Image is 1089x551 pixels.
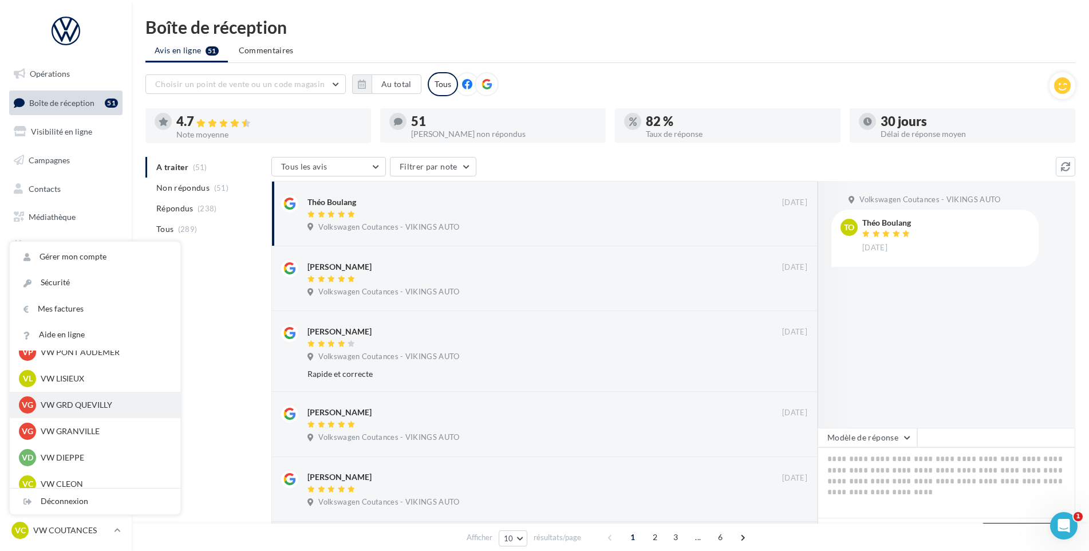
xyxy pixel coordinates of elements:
span: Tous [156,223,173,235]
span: VG [22,399,33,411]
a: Calendrier [7,234,125,258]
p: VW LISIEUX [41,373,167,384]
a: Aide en ligne [10,322,180,348]
a: Campagnes [7,148,125,172]
span: 1 [1074,512,1083,521]
span: résultats/page [534,532,581,543]
div: Taux de réponse [646,130,831,138]
a: Contacts [7,177,125,201]
span: Visibilité en ligne [31,127,92,136]
div: Déconnexion [10,489,180,514]
span: Campagnes [29,155,70,165]
p: VW DIEPPE [41,452,167,463]
button: Au total [372,74,421,94]
a: Boîte de réception51 [7,90,125,115]
iframe: Intercom live chat [1050,512,1078,540]
span: VC [15,525,26,536]
a: VC VW COUTANCES [9,519,123,541]
button: Choisir un point de vente ou un code magasin [145,74,346,94]
div: 30 jours [881,115,1066,128]
span: VL [23,373,33,384]
a: Visibilité en ligne [7,120,125,144]
div: [PERSON_NAME] [307,326,372,337]
span: Afficher [467,532,492,543]
span: To [844,222,854,233]
p: VW PONT AUDEMER [41,347,167,358]
a: Médiathèque [7,205,125,229]
span: VG [22,426,33,437]
span: Volkswagen Coutances - VIKINGS AUTO [859,195,1000,205]
div: [PERSON_NAME] non répondus [411,130,597,138]
p: VW GRANVILLE [41,426,167,437]
span: [DATE] [862,243,887,253]
button: Modèle de réponse [818,428,917,447]
span: [DATE] [782,473,807,483]
span: VP [22,347,33,358]
span: Volkswagen Coutances - VIKINGS AUTO [318,222,459,233]
div: 51 [411,115,597,128]
div: Rapide et correcte [307,368,733,380]
button: Au total [352,74,421,94]
span: Volkswagen Coutances - VIKINGS AUTO [318,497,459,507]
a: PLV et print personnalisable [7,262,125,296]
span: Non répondus [156,182,210,194]
span: Volkswagen Coutances - VIKINGS AUTO [318,352,459,362]
span: 6 [711,528,729,546]
span: Répondus [156,203,194,214]
p: VW CLEON [41,478,167,490]
div: [PERSON_NAME] [307,261,372,273]
a: Mes factures [10,296,180,322]
span: Tous les avis [281,162,328,171]
span: 3 [666,528,685,546]
span: [DATE] [782,198,807,208]
span: VC [22,478,33,490]
span: Volkswagen Coutances - VIKINGS AUTO [318,432,459,443]
span: Médiathèque [29,212,76,222]
p: VW GRD QUEVILLY [41,399,167,411]
span: (51) [214,183,228,192]
span: [DATE] [782,408,807,418]
span: [DATE] [782,327,807,337]
a: Gérer mon compte [10,244,180,270]
div: 4.7 [176,115,362,128]
div: [PERSON_NAME] [307,407,372,418]
span: ... [689,528,707,546]
span: Boîte de réception [29,97,94,107]
div: [PERSON_NAME] [307,471,372,483]
button: Tous les avis [271,157,386,176]
span: Volkswagen Coutances - VIKINGS AUTO [318,287,459,297]
span: 2 [646,528,664,546]
div: Boîte de réception [145,18,1075,36]
button: Filtrer par note [390,157,476,176]
a: Opérations [7,62,125,86]
div: Théo Boulang [862,219,913,227]
div: Note moyenne [176,131,362,139]
span: [DATE] [782,262,807,273]
span: 10 [504,534,514,543]
div: Délai de réponse moyen [881,130,1066,138]
span: (289) [178,225,198,234]
div: 51 [105,99,118,108]
div: 82 % [646,115,831,128]
span: Opérations [30,69,70,78]
span: (238) [198,204,217,213]
span: Calendrier [29,241,67,250]
p: VW COUTANCES [33,525,109,536]
div: Tous [428,72,458,96]
span: Contacts [29,183,61,193]
span: Commentaires [239,45,294,56]
span: 1 [624,528,642,546]
a: Campagnes DataOnDemand [7,300,125,334]
a: Sécurité [10,270,180,296]
span: VD [22,452,33,463]
div: Théo Boulang [307,196,356,208]
button: 10 [499,530,528,546]
span: Choisir un point de vente ou un code magasin [155,79,325,89]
